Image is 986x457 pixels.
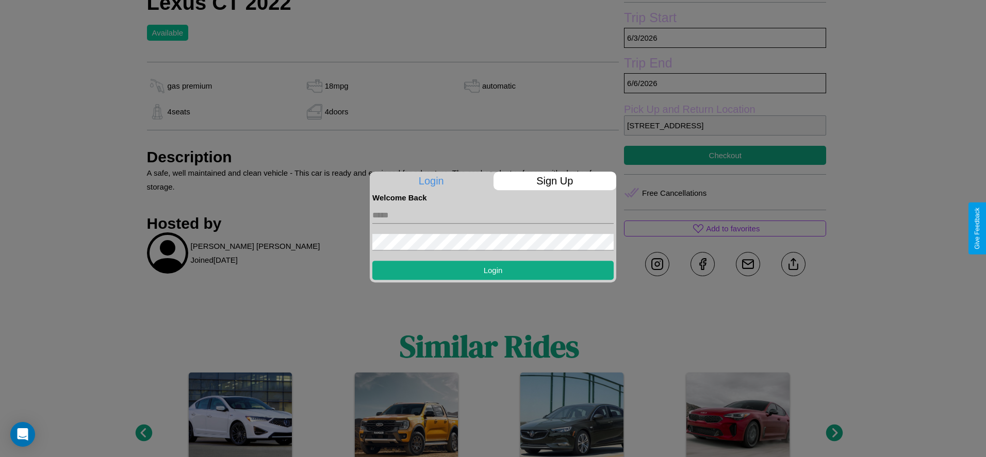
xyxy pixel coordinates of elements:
p: Login [370,172,493,190]
button: Login [372,261,614,280]
div: Open Intercom Messenger [10,422,35,447]
h4: Welcome Back [372,193,614,202]
p: Sign Up [494,172,617,190]
div: Give Feedback [974,208,981,249]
